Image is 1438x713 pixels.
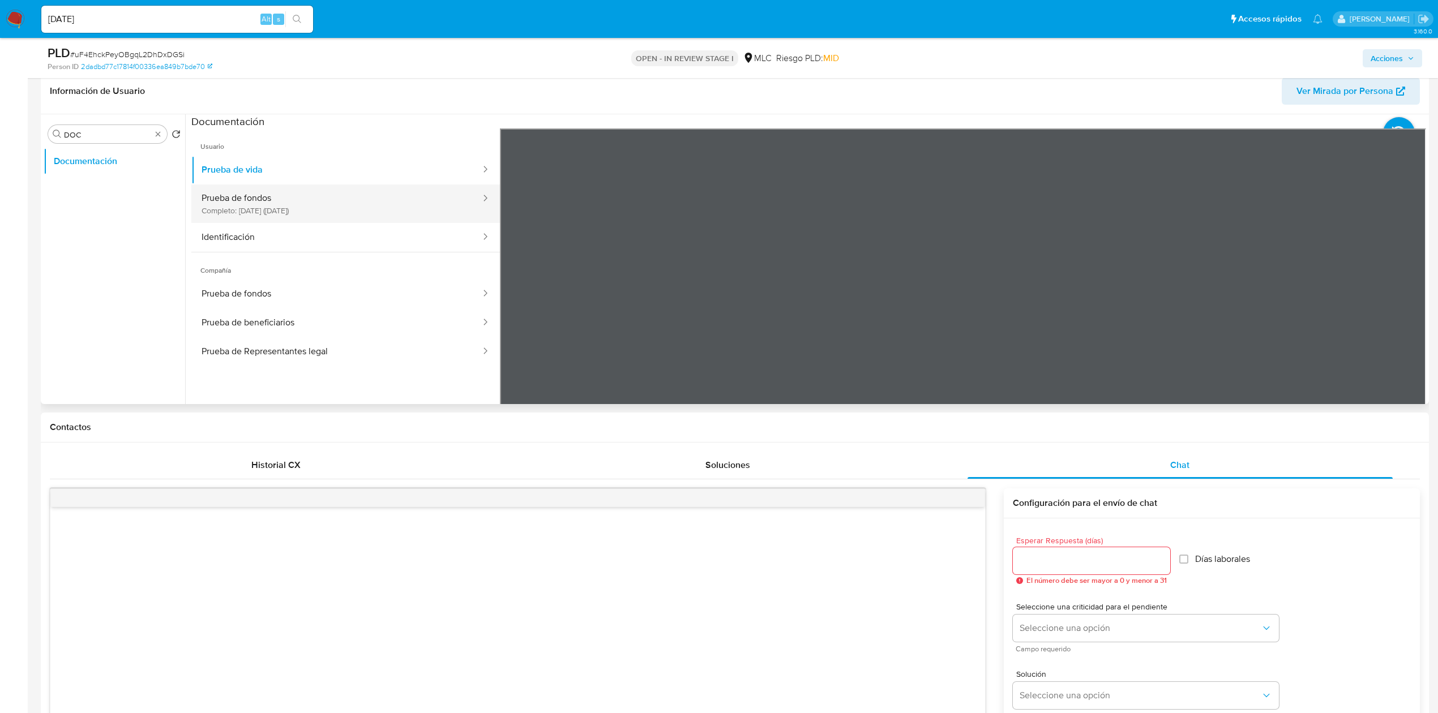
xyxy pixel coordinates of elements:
span: Riesgo PLD: [776,52,839,65]
span: Seleccione una opción [1020,622,1261,634]
span: MID [823,51,839,65]
button: Buscar [53,130,62,139]
p: nicolas.luzardo@mercadolibre.com [1350,14,1414,24]
span: Chat [1170,458,1189,471]
button: Documentación [44,148,185,175]
span: Días laborales [1195,553,1250,565]
button: Borrar [153,130,162,139]
span: Seleccione una opción [1020,690,1261,701]
span: Historial CX [251,458,301,471]
span: Soluciones [705,458,750,471]
div: MLC [743,52,772,65]
span: Seleccione una criticidad para el pendiente [1016,603,1282,611]
button: Seleccione una opción [1013,615,1279,642]
span: 3.160.0 [1414,27,1432,36]
span: El número debe ser mayor a 0 y menor a 31 [1026,577,1167,585]
a: Salir [1418,13,1430,25]
button: Acciones [1363,49,1422,67]
span: s [277,14,280,24]
input: Buscar [64,130,151,140]
span: Alt [262,14,271,24]
span: Acciones [1371,49,1403,67]
span: Ver Mirada por Persona [1296,78,1393,105]
h1: Información de Usuario [50,85,145,97]
button: search-icon [285,11,309,27]
button: Seleccione una opción [1013,682,1279,709]
input: Buscar usuario o caso... [41,12,313,27]
button: Ver Mirada por Persona [1282,78,1420,105]
h1: Contactos [50,422,1420,433]
button: Volver al orden por defecto [172,130,181,142]
b: PLD [48,44,70,62]
p: OPEN - IN REVIEW STAGE I [631,50,738,66]
span: Solución [1016,670,1282,678]
span: Accesos rápidos [1238,13,1302,25]
span: # uF4EhckPeyOBgqL2DhDxDGSi [70,49,185,60]
h3: Configuración para el envío de chat [1013,497,1411,509]
input: days_to_wait [1013,553,1170,568]
a: Notificaciones [1313,14,1323,24]
a: 2dadbd77c17814f00336ea849b7bde70 [81,62,212,72]
span: Campo requerido [1016,646,1282,652]
span: Esperar Respuesta (días) [1016,536,1174,545]
input: Días laborales [1179,555,1188,564]
b: Person ID [48,62,79,72]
